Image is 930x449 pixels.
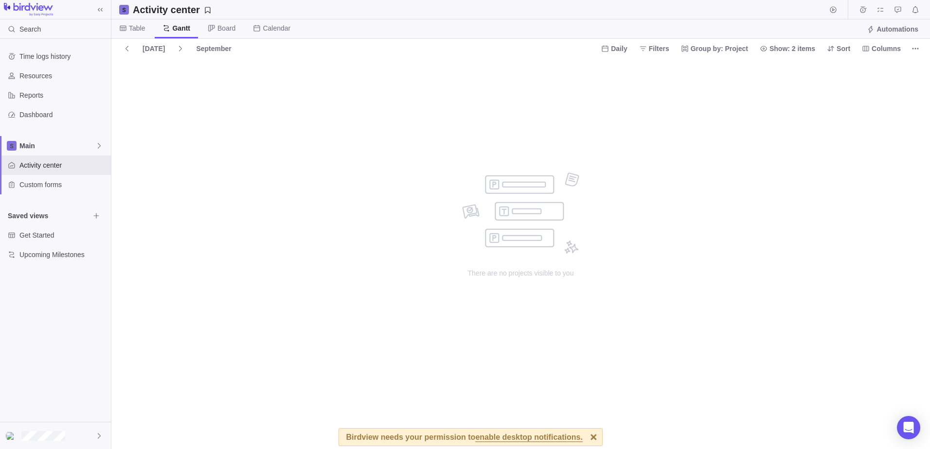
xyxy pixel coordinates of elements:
[143,44,165,53] span: [DATE]
[475,433,582,442] span: enable desktop notifications.
[826,3,840,17] span: Start timer
[172,23,190,33] span: Gantt
[823,42,854,55] span: Sort
[597,42,631,55] span: Daily
[897,416,920,439] div: Open Intercom Messenger
[769,44,815,53] span: Show: 2 items
[874,3,887,17] span: My assignments
[129,3,215,17] span: Save your current layout and filters as a View
[133,3,200,17] h2: Activity center
[611,44,627,53] span: Daily
[858,42,905,55] span: Columns
[19,52,107,61] span: Time logs history
[19,250,107,259] span: Upcoming Milestones
[19,110,107,120] span: Dashboard
[635,42,673,55] span: Filters
[891,7,905,15] a: Approval requests
[346,429,583,446] div: Birdview needs your permission to
[677,42,752,55] span: Group by: Project
[6,432,18,440] img: Show
[19,24,41,34] span: Search
[876,24,918,34] span: Automations
[909,3,922,17] span: Notifications
[649,44,669,53] span: Filters
[129,23,145,33] span: Table
[837,44,850,53] span: Sort
[424,268,618,278] span: There are no projects visible to you
[217,23,235,33] span: Board
[19,71,107,81] span: Resources
[19,230,107,240] span: Get Started
[19,160,107,170] span: Activity center
[909,7,922,15] a: Notifications
[263,23,290,33] span: Calendar
[891,3,905,17] span: Approval requests
[424,58,618,449] div: no data to show
[691,44,748,53] span: Group by: Project
[756,42,819,55] span: Show: 2 items
[139,42,169,55] span: [DATE]
[6,430,18,442] div: Sofia Tsalamlal
[909,42,922,55] span: More actions
[874,7,887,15] a: My assignments
[19,180,107,190] span: Custom forms
[8,211,89,221] span: Saved views
[863,22,922,36] span: Automations
[89,209,103,223] span: Browse views
[4,3,53,17] img: logo
[856,3,870,17] span: Time logs
[872,44,901,53] span: Columns
[19,90,107,100] span: Reports
[856,7,870,15] a: Time logs
[19,141,95,151] span: Main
